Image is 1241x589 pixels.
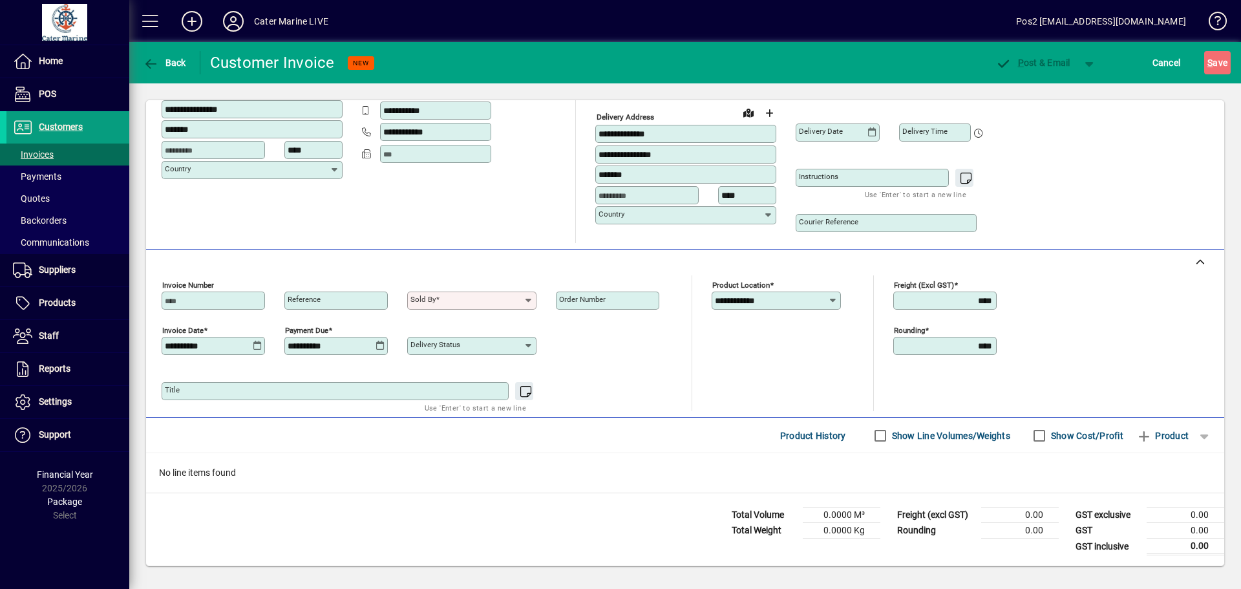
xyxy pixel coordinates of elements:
mat-label: Country [165,164,191,173]
mat-label: Delivery status [410,340,460,349]
mat-label: Delivery time [902,127,948,136]
span: S [1207,58,1213,68]
span: Back [143,58,186,68]
span: Product [1136,425,1189,446]
td: Rounding [891,523,981,539]
td: GST exclusive [1069,508,1147,523]
a: Backorders [6,209,129,231]
a: Products [6,287,129,319]
mat-hint: Use 'Enter' to start a new line [425,400,526,415]
mat-label: Payment due [285,326,328,335]
mat-label: Reference [288,295,321,304]
mat-label: Product location [712,281,770,290]
button: Product [1130,424,1195,447]
a: Invoices [6,144,129,166]
div: No line items found [146,453,1224,493]
button: Add [171,10,213,33]
td: Freight (excl GST) [891,508,981,523]
mat-label: Courier Reference [799,217,858,226]
div: Customer Invoice [210,52,335,73]
td: 0.00 [1147,523,1224,539]
span: Settings [39,396,72,407]
mat-label: Country [599,209,624,219]
a: Support [6,419,129,451]
a: Home [6,45,129,78]
button: Choose address [759,103,780,123]
a: Quotes [6,187,129,209]
span: P [1018,58,1024,68]
mat-label: Rounding [894,326,925,335]
td: 0.00 [1147,539,1224,555]
mat-label: Invoice number [162,281,214,290]
button: Product History [775,424,851,447]
app-page-header-button: Back [129,51,200,74]
button: Back [140,51,189,74]
td: 0.00 [1147,508,1224,523]
span: Invoices [13,149,54,160]
mat-label: Title [165,385,180,394]
a: POS [6,78,129,111]
span: Quotes [13,193,50,204]
span: Package [47,497,82,507]
mat-label: Delivery date [799,127,843,136]
td: 0.00 [981,523,1059,539]
span: Support [39,429,71,440]
button: Save [1204,51,1231,74]
span: Customers [39,122,83,132]
td: 0.00 [981,508,1059,523]
mat-hint: Use 'Enter' to start a new line [865,187,966,202]
span: Products [39,297,76,308]
span: Financial Year [37,469,93,480]
a: Payments [6,166,129,187]
mat-label: Freight (excl GST) [894,281,954,290]
span: ost & Email [995,58,1070,68]
a: Communications [6,231,129,253]
td: Total Volume [725,508,803,523]
td: GST inclusive [1069,539,1147,555]
span: Staff [39,330,59,341]
div: Cater Marine LIVE [254,11,328,32]
a: Suppliers [6,254,129,286]
td: 0.0000 Kg [803,523,880,539]
span: Cancel [1152,52,1181,73]
a: Settings [6,386,129,418]
td: GST [1069,523,1147,539]
div: Pos2 [EMAIL_ADDRESS][DOMAIN_NAME] [1016,11,1186,32]
span: Backorders [13,215,67,226]
a: Reports [6,353,129,385]
a: View on map [738,102,759,123]
a: Staff [6,320,129,352]
span: Product History [780,425,846,446]
label: Show Line Volumes/Weights [889,429,1010,442]
mat-label: Sold by [410,295,436,304]
mat-label: Order number [559,295,606,304]
span: Payments [13,171,61,182]
mat-label: Invoice date [162,326,204,335]
td: Total Weight [725,523,803,539]
button: Post & Email [989,51,1077,74]
span: Suppliers [39,264,76,275]
span: NEW [353,59,369,67]
mat-label: Instructions [799,172,838,181]
button: Cancel [1149,51,1184,74]
button: Profile [213,10,254,33]
a: Knowledge Base [1199,3,1225,45]
label: Show Cost/Profit [1048,429,1123,442]
span: Home [39,56,63,66]
span: Communications [13,237,89,248]
span: Reports [39,363,70,374]
span: POS [39,89,56,99]
span: ave [1207,52,1227,73]
td: 0.0000 M³ [803,508,880,523]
